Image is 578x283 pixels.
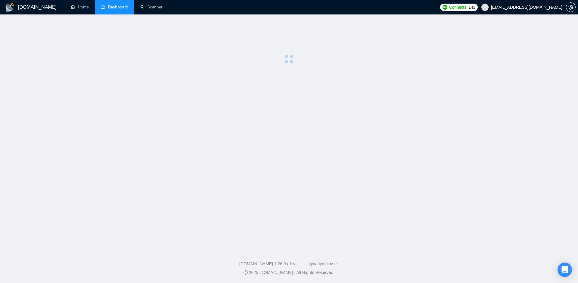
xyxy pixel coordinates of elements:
[140,5,163,10] a: searchScanner
[566,2,576,12] button: setting
[101,5,105,9] span: dashboard
[5,3,14,12] img: logo
[558,263,572,277] div: Open Intercom Messenger
[239,261,297,266] a: [DOMAIN_NAME] 1.26.0 (dev)
[309,261,339,266] a: @vadymhimself
[566,5,576,10] a: setting
[71,5,89,10] a: homeHome
[483,5,487,9] span: user
[468,4,475,11] span: 143
[244,270,248,275] span: copyright
[443,5,447,10] img: upwork-logo.png
[108,5,128,10] span: Dashboard
[5,269,573,276] div: 2025 [DOMAIN_NAME] | All Rights Reserved.
[566,5,575,10] span: setting
[449,4,467,11] span: Connects:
